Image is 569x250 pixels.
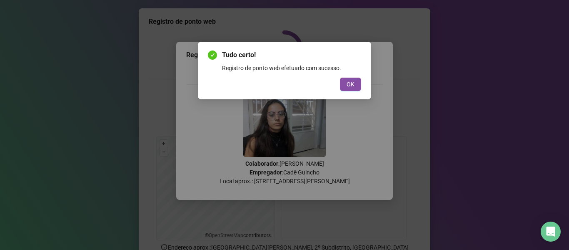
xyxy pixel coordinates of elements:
span: OK [347,80,354,89]
span: Tudo certo! [222,50,361,60]
button: OK [340,78,361,91]
span: check-circle [208,51,217,60]
div: Registro de ponto web efetuado com sucesso. [222,63,361,73]
div: Open Intercom Messenger [541,222,561,242]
